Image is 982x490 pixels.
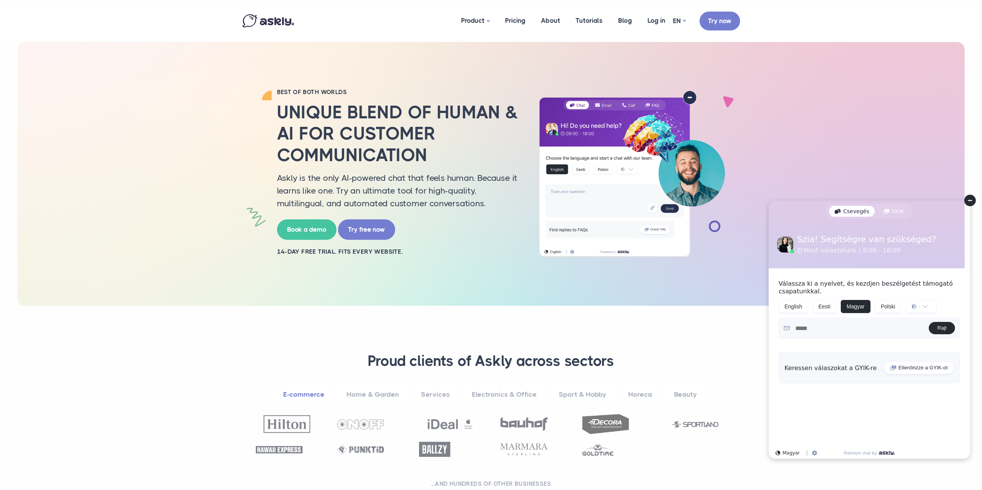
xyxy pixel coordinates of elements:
a: Services [411,384,460,405]
p: Askly is the only AI-powered chat that feels human. Because it learns like one. Try an ultimate t... [277,172,520,210]
img: Askly [242,14,294,27]
a: Log in [640,2,673,39]
h2: 14-day free trial. Fits every website. [277,248,520,256]
a: Horeca [618,384,662,405]
img: Bauhof [500,417,547,431]
img: AI multilingual chat [532,91,732,257]
a: Book a demo [277,219,336,240]
img: Ideal [427,415,473,433]
img: Goldtime [582,443,614,456]
a: Sport & Hobby [549,384,616,405]
img: Ballzy [419,442,450,457]
a: Try free now [338,219,395,240]
a: EN [673,15,686,27]
h2: Unique blend of human & AI for customer communication [277,102,520,166]
h2: ...and hundreds of other businesses [252,480,730,488]
a: About [533,2,568,39]
a: Product [453,2,497,40]
h3: Proud clients of Askly across sectors [252,352,730,370]
a: Tutorials [568,2,610,39]
a: Home & Garden [336,384,409,405]
a: Try now [700,12,740,30]
img: OnOff [337,419,384,429]
img: Hawaii Express [256,446,303,453]
a: Electronics & Office [462,384,547,405]
h2: BEST OF BOTH WORLDS [277,88,520,96]
img: Marmara Sterling [500,443,547,455]
iframe: Askly chat [762,194,976,465]
img: Sportland [672,421,718,428]
a: E-commerce [273,384,335,405]
img: Hilton [264,415,310,433]
img: Punktid [337,445,384,455]
a: Pricing [497,2,533,39]
a: Blog [610,2,640,39]
a: Beauty [664,384,707,405]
